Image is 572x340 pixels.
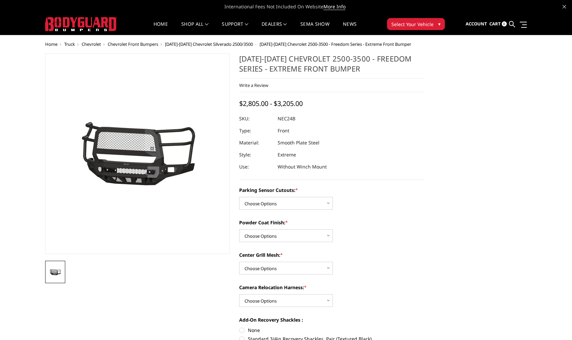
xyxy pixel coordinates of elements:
dt: Style: [239,149,273,161]
label: None [239,327,424,334]
a: Write a Review [239,82,268,88]
dt: SKU: [239,113,273,125]
dt: Type: [239,125,273,137]
a: Home [154,22,168,35]
img: BODYGUARD BUMPERS [45,17,117,31]
a: SEMA Show [300,22,329,35]
span: 0 [502,21,507,26]
img: 2024-2025 Chevrolet 2500-3500 - Freedom Series - Extreme Front Bumper [54,115,221,193]
span: [DATE]-[DATE] Chevrolet 2500-3500 - Freedom Series - Extreme Front Bumper [260,41,411,47]
dd: NEC24B [278,113,295,125]
dd: Without Winch Mount [278,161,327,173]
a: Dealers [262,22,287,35]
a: Chevrolet [82,41,101,47]
span: Cart [489,21,501,27]
a: More Info [323,3,346,10]
a: Support [222,22,248,35]
dd: Smooth Plate Steel [278,137,319,149]
span: ▾ [438,20,441,27]
a: Account [466,15,487,33]
label: Add-On Recovery Shackles : [239,316,424,323]
h1: [DATE]-[DATE] Chevrolet 2500-3500 - Freedom Series - Extreme Front Bumper [239,53,424,79]
dd: Extreme [278,149,296,161]
label: Parking Sensor Cutouts: [239,187,424,194]
label: Camera Relocation Harness: [239,284,424,291]
dt: Material: [239,137,273,149]
a: Home [45,41,58,47]
a: [DATE]-[DATE] Chevrolet Silverado 2500/3500 [165,41,253,47]
img: 2024-2025 Chevrolet 2500-3500 - Freedom Series - Extreme Front Bumper [47,268,63,276]
label: Powder Coat Finish: [239,219,424,226]
span: Select Your Vehicle [391,21,434,28]
a: News [343,22,357,35]
a: Cart 0 [489,15,507,33]
a: Chevrolet Front Bumpers [108,41,158,47]
button: Select Your Vehicle [387,18,445,30]
label: Center Grill Mesh: [239,251,424,258]
span: Account [466,21,487,27]
a: 2024-2025 Chevrolet 2500-3500 - Freedom Series - Extreme Front Bumper [45,53,230,254]
a: shop all [181,22,208,35]
dd: Front [278,125,289,137]
dt: Use: [239,161,273,173]
span: $2,805.00 - $3,205.00 [239,99,303,108]
a: Truck [64,41,75,47]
